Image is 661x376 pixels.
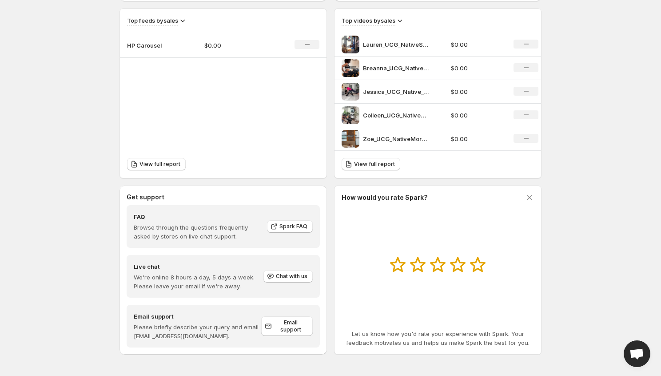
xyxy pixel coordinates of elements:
p: Zoe_UCG_NativeMorningWorkout_9x16_1 [363,134,430,143]
p: Let us know how you'd rate your experience with Spark. Your feedback motivates us and helps us ma... [342,329,534,347]
img: Zoe_UCG_NativeMorningWorkout_9x16_1 [342,130,359,148]
p: $0.00 [451,111,503,120]
span: Chat with us [276,273,307,280]
p: We're online 8 hours a day, 5 days a week. Please leave your email if we're away. [134,273,263,291]
h3: How would you rate Spark? [342,193,428,202]
a: Email support [261,316,313,336]
img: Colleen_UCG_NativeUnbox_9x16_1 [342,106,359,124]
img: Breanna_UCG_Native_9x16 [342,59,359,77]
h3: Top videos by sales [342,16,395,25]
p: Browse through the questions frequently asked by stores on live chat support. [134,223,261,241]
button: Chat with us [263,270,313,283]
span: View full report [354,161,395,168]
span: Email support [274,319,307,333]
a: View full report [127,158,186,170]
h4: FAQ [134,212,261,221]
h4: Live chat [134,262,263,271]
p: Lauren_UCG_NativeSCant_9x16_1 [363,40,430,49]
p: $0.00 [451,40,503,49]
a: Open chat [624,340,650,367]
p: $0.00 [204,41,267,50]
p: $0.00 [451,87,503,96]
img: Lauren_UCG_NativeSCant_9x16_1 [342,36,359,53]
p: Colleen_UCG_NativeUnbox_9x16_1 [363,111,430,120]
img: Jessica_UCG_Native_9x16_1_1 [342,83,359,101]
h3: Top feeds by sales [127,16,178,25]
p: Breanna_UCG_Native_9x16 [363,64,430,73]
p: Please briefly describe your query and email [EMAIL_ADDRESS][DOMAIN_NAME]. [134,323,261,340]
p: $0.00 [451,134,503,143]
span: View full report [139,161,180,168]
p: $0.00 [451,64,503,73]
span: Spark FAQ [279,223,307,230]
p: HP Carousel [127,41,171,50]
h3: Get support [127,193,164,202]
h4: Email support [134,312,261,321]
a: View full report [342,158,400,170]
p: Jessica_UCG_Native_9x16_1_1 [363,87,430,96]
a: Spark FAQ [267,220,313,233]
